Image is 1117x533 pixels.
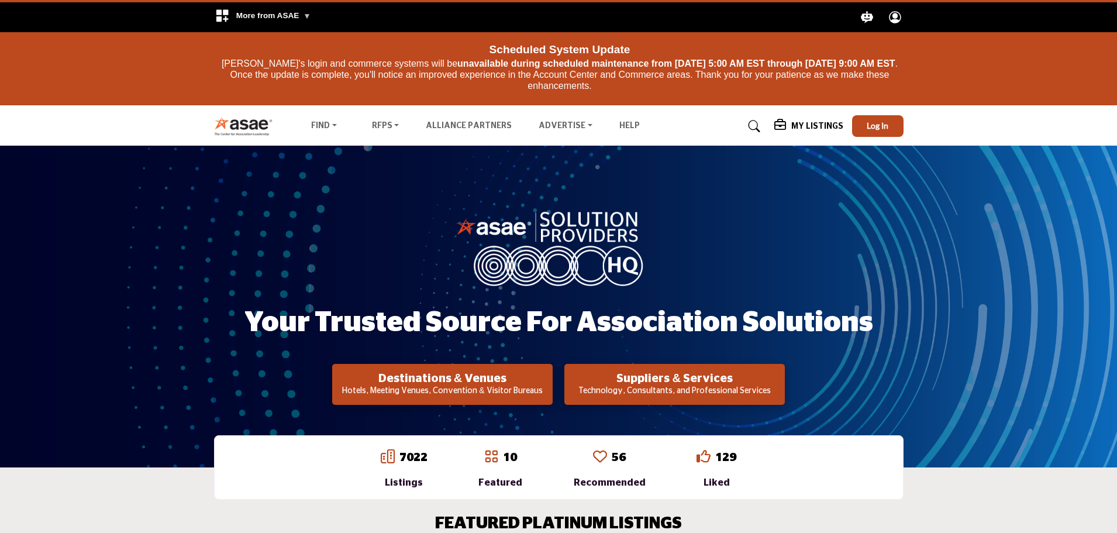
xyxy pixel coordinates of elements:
a: Find [303,118,345,135]
img: image [456,209,661,286]
span: More from ASAE [236,11,311,20]
div: Featured [478,476,522,490]
p: Hotels, Meeting Venues, Convention & Visitor Bureaus [336,386,549,397]
h2: Suppliers & Services [568,372,781,386]
i: Go to Liked [697,449,711,463]
div: Listings [381,476,428,490]
a: Advertise [530,118,601,135]
a: Alliance Partners [426,122,512,130]
a: Go to Recommended [593,449,607,466]
a: 129 [715,452,736,463]
a: Help [619,122,640,130]
img: Site Logo [214,116,279,136]
h2: Destinations & Venues [336,372,549,386]
a: 7022 [399,452,428,463]
strong: unavailable during scheduled maintenance from [DATE] 5:00 AM EST through [DATE] 9:00 AM EST [457,59,895,68]
button: Destinations & Venues Hotels, Meeting Venues, Convention & Visitor Bureaus [332,364,553,405]
h1: Your Trusted Source for Association Solutions [244,305,873,341]
div: More from ASAE [208,2,318,32]
p: Technology, Consultants, and Professional Services [568,386,781,397]
span: Log In [867,121,888,130]
button: Log In [852,115,904,137]
h5: My Listings [791,121,843,132]
a: Search [737,117,768,136]
a: 10 [503,452,517,463]
div: Recommended [574,476,646,490]
div: Scheduled System Update [217,38,902,58]
div: My Listings [774,119,843,133]
a: 56 [612,452,626,463]
p: [PERSON_NAME]'s login and commerce systems will be . Once the update is complete, you'll notice a... [217,58,902,92]
a: RFPs [364,118,408,135]
div: Liked [697,476,736,490]
button: Suppliers & Services Technology, Consultants, and Professional Services [564,364,785,405]
a: Go to Featured [484,449,498,466]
